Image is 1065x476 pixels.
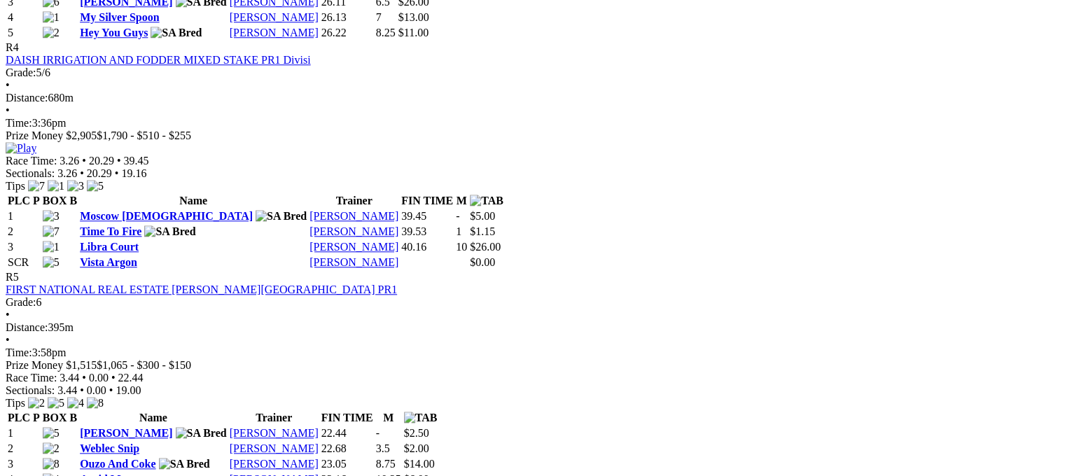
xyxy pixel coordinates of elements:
a: [PERSON_NAME] [230,442,319,454]
span: Race Time: [6,372,57,384]
a: [PERSON_NAME] [309,225,398,237]
img: 5 [43,256,60,269]
img: 5 [87,180,104,192]
td: 2 [7,225,41,239]
span: PLC [8,412,30,423]
span: 0.00 [87,384,106,396]
span: • [82,372,86,384]
img: TAB [470,195,503,207]
td: 23.05 [321,457,374,471]
th: Name [79,194,307,208]
td: 39.53 [401,225,454,239]
span: $2.00 [404,442,429,454]
span: $0.00 [470,256,495,268]
a: [PERSON_NAME] [230,27,319,38]
span: B [69,412,77,423]
span: $1,065 - $300 - $150 [97,359,191,371]
span: • [115,167,119,179]
span: BOX [43,195,67,206]
span: Sectionals: [6,384,55,396]
span: $2.50 [404,427,429,439]
img: 2 [28,397,45,409]
th: M [375,411,402,425]
img: 7 [43,225,60,238]
td: 39.45 [401,209,454,223]
th: Trainer [309,194,399,208]
span: 22.44 [118,372,144,384]
img: SA Bred [151,27,202,39]
span: $1,790 - $510 - $255 [97,129,191,141]
span: Grade: [6,66,36,78]
a: FIRST NATIONAL REAL ESTATE [PERSON_NAME][GEOGRAPHIC_DATA] PR1 [6,283,397,295]
text: 8.25 [376,27,396,38]
span: Distance: [6,92,48,104]
span: Tips [6,180,25,192]
td: SCR [7,255,41,269]
span: Distance: [6,321,48,333]
span: Tips [6,397,25,409]
a: Hey You Guys [80,27,148,38]
img: 2 [43,27,60,39]
span: 19.16 [121,167,146,179]
img: 1 [43,241,60,253]
div: 3:58pm [6,346,1059,359]
span: R4 [6,41,19,53]
a: Moscow [DEMOGRAPHIC_DATA] [80,210,253,222]
span: R5 [6,271,19,283]
span: 3.44 [60,372,79,384]
td: 5 [7,26,41,40]
span: Time: [6,117,32,129]
a: [PERSON_NAME] [230,427,319,439]
div: 395m [6,321,1059,334]
div: 6 [6,296,1059,309]
span: Time: [6,346,32,358]
img: 1 [48,180,64,192]
span: Sectionals: [6,167,55,179]
th: Name [79,411,228,425]
span: • [109,384,113,396]
span: 3.26 [60,155,79,167]
span: Grade: [6,296,36,308]
text: - [456,210,459,222]
div: 5/6 [6,66,1059,79]
span: $13.00 [398,11,429,23]
div: 680m [6,92,1059,104]
span: • [82,155,86,167]
img: TAB [404,412,438,424]
text: 1 [456,225,461,237]
span: B [69,195,77,206]
span: • [6,104,10,116]
td: 3 [7,457,41,471]
span: $26.00 [470,241,501,253]
span: • [117,155,121,167]
a: [PERSON_NAME] [309,210,398,222]
text: 8.75 [376,458,396,470]
a: [PERSON_NAME] [80,427,172,439]
span: 20.29 [87,167,112,179]
img: 7 [28,180,45,192]
th: Trainer [229,411,319,425]
span: PLC [8,195,30,206]
a: [PERSON_NAME] [309,256,398,268]
span: $1.15 [470,225,495,237]
div: Prize Money $2,905 [6,129,1059,142]
text: 3.5 [376,442,390,454]
td: 3 [7,240,41,254]
span: 39.45 [124,155,149,167]
span: 3.44 [57,384,77,396]
div: Prize Money $1,515 [6,359,1059,372]
td: 2 [7,442,41,456]
img: 5 [48,397,64,409]
td: 26.22 [321,26,374,40]
span: $5.00 [470,210,495,222]
a: Time To Fire [80,225,141,237]
a: Vista Argon [80,256,137,268]
img: SA Bred [256,210,307,223]
span: P [33,412,40,423]
img: SA Bred [176,427,227,440]
td: 40.16 [401,240,454,254]
text: 7 [376,11,382,23]
span: 0.00 [89,372,109,384]
span: P [33,195,40,206]
span: 19.00 [116,384,141,396]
